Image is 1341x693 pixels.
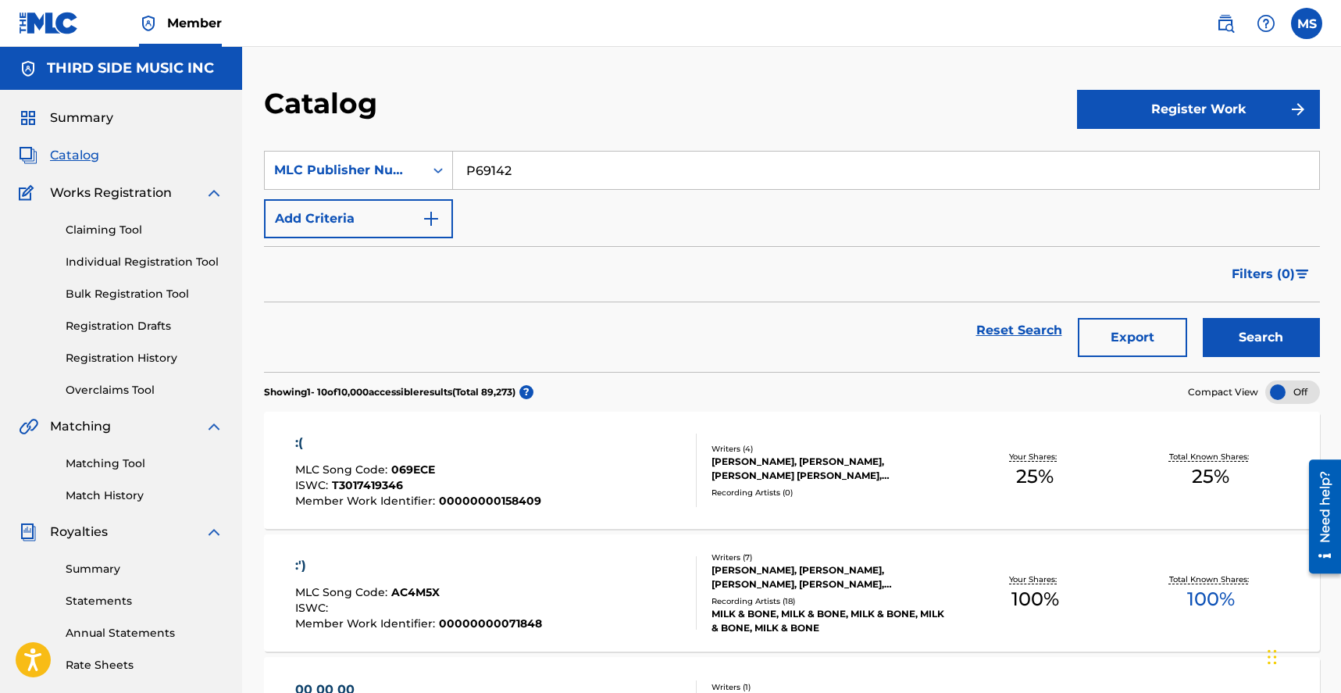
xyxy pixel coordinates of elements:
span: Summary [50,109,113,127]
span: MLC Song Code : [295,585,391,599]
span: Compact View [1188,385,1258,399]
img: Accounts [19,59,37,78]
img: expand [205,417,223,436]
span: Catalog [50,146,99,165]
iframe: Chat Widget [1263,618,1341,693]
button: Add Criteria [264,199,453,238]
img: Royalties [19,523,37,541]
a: Statements [66,593,223,609]
span: 00000000158409 [439,494,541,508]
div: Writers ( 4 ) [712,443,947,455]
a: :')MLC Song Code:AC4M5XISWC:Member Work Identifier:00000000071848Writers (7)[PERSON_NAME], [PERSO... [264,534,1320,652]
a: SummarySummary [19,109,113,127]
img: Summary [19,109,37,127]
img: 9d2ae6d4665cec9f34b9.svg [422,209,440,228]
img: help [1257,14,1275,33]
span: Member [167,14,222,32]
a: Overclaims Tool [66,382,223,398]
span: Member Work Identifier : [295,616,439,630]
span: 100 % [1187,585,1235,613]
a: Public Search [1210,8,1241,39]
img: Works Registration [19,184,39,202]
a: Registration Drafts [66,318,223,334]
span: ? [519,385,533,399]
span: ISWC : [295,601,332,615]
span: 100 % [1011,585,1059,613]
span: Filters ( 0 ) [1232,265,1295,284]
img: Catalog [19,146,37,165]
div: [PERSON_NAME], [PERSON_NAME], [PERSON_NAME], [PERSON_NAME], [PERSON_NAME], [PERSON_NAME], [PERSON... [712,563,947,591]
div: Drag [1268,634,1277,680]
div: :( [295,434,541,452]
img: filter [1296,270,1309,279]
span: Royalties [50,523,108,541]
p: Showing 1 - 10 of 10,000 accessible results (Total 89,273 ) [264,385,515,399]
p: Your Shares: [1009,573,1061,585]
a: Registration History [66,350,223,366]
a: Summary [66,561,223,577]
span: ISWC : [295,478,332,492]
button: Search [1203,318,1320,357]
p: Total Known Shares: [1169,573,1253,585]
img: f7272a7cc735f4ea7f67.svg [1289,100,1307,119]
a: Reset Search [968,313,1070,348]
span: Works Registration [50,184,172,202]
h2: Catalog [264,86,385,121]
div: Help [1250,8,1282,39]
span: MLC Song Code : [295,463,391,477]
div: Writers ( 7 ) [712,552,947,563]
a: Annual Statements [66,625,223,641]
img: search [1216,14,1235,33]
a: Matching Tool [66,455,223,472]
a: Claiming Tool [66,222,223,238]
a: Bulk Registration Tool [66,286,223,302]
div: [PERSON_NAME], [PERSON_NAME], [PERSON_NAME] [PERSON_NAME], [PERSON_NAME] [712,455,947,483]
span: 25 % [1192,463,1229,491]
button: Export [1078,318,1187,357]
form: Search Form [264,151,1320,372]
div: MILK & BONE, MILK & BONE, MILK & BONE, MILK & BONE, MILK & BONE [712,607,947,635]
p: Your Shares: [1009,451,1061,463]
span: Matching [50,417,111,436]
button: Filters (0) [1222,255,1320,294]
a: CatalogCatalog [19,146,99,165]
iframe: Resource Center [1297,453,1341,579]
h5: THIRD SIDE MUSIC INC [47,59,214,77]
div: MLC Publisher Number [274,161,415,180]
img: MLC Logo [19,12,79,34]
a: Match History [66,488,223,504]
a: Individual Registration Tool [66,254,223,270]
a: Rate Sheets [66,657,223,673]
span: AC4M5X [391,585,440,599]
div: Writers ( 1 ) [712,681,947,693]
span: Member Work Identifier : [295,494,439,508]
a: :(MLC Song Code:069ECEISWC:T3017419346Member Work Identifier:00000000158409Writers (4)[PERSON_NAM... [264,412,1320,529]
p: Total Known Shares: [1169,451,1253,463]
div: Recording Artists ( 0 ) [712,487,947,498]
div: :') [295,556,542,575]
img: expand [205,184,223,202]
span: T3017419346 [332,478,403,492]
span: 00000000071848 [439,616,542,630]
button: Register Work [1077,90,1320,129]
img: expand [205,523,223,541]
img: Matching [19,417,38,436]
img: Top Rightsholder [139,14,158,33]
div: User Menu [1291,8,1322,39]
span: 25 % [1016,463,1054,491]
span: 069ECE [391,463,435,477]
div: Recording Artists ( 18 ) [712,595,947,607]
